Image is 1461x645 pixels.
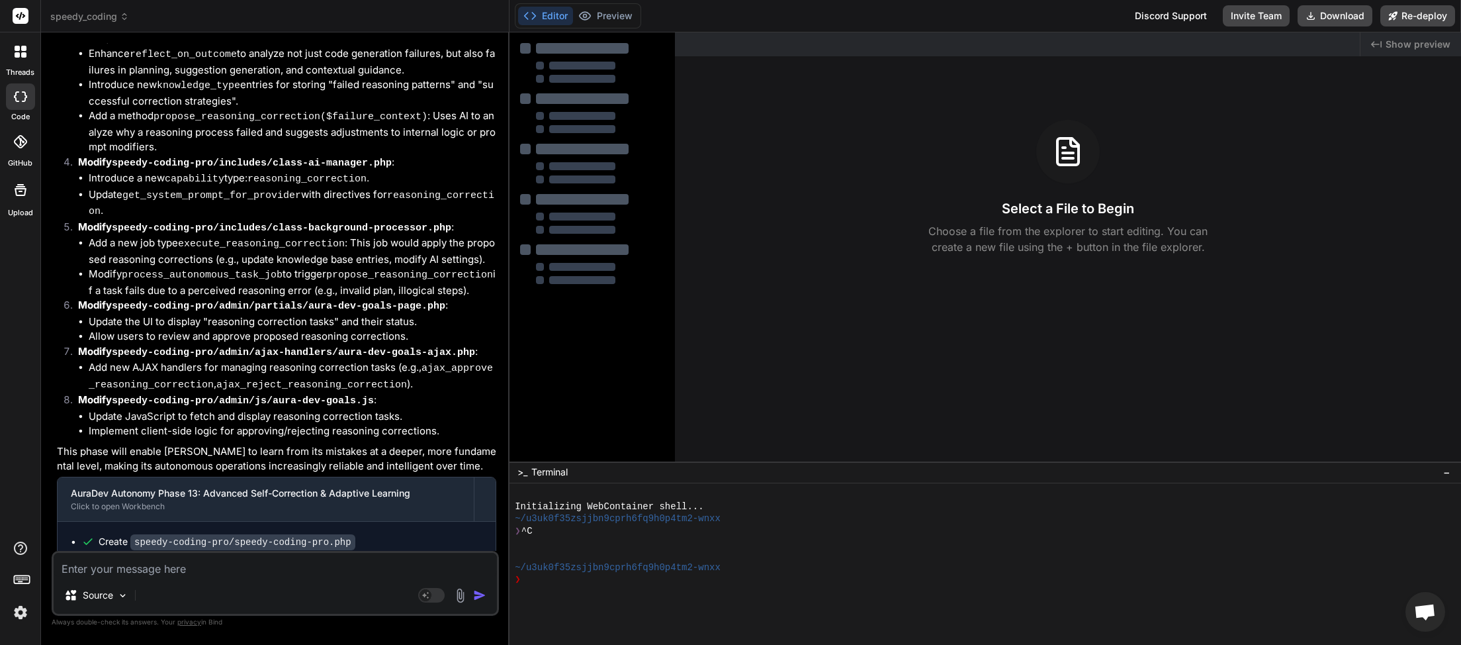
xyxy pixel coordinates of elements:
label: code [11,111,30,123]
button: Invite Team [1223,5,1290,26]
li: Enhance to analyze not just code generation failures, but also failures in planning, suggestion g... [89,46,496,77]
code: propose_reasoning_correction($failure_context) [154,111,427,123]
span: Show preview [1386,38,1450,51]
li: Introduce new entries for storing "failed reasoning patterns" and "successful correction strategi... [89,77,496,109]
span: Terminal [531,466,568,479]
p: Always double-check its answers. Your in Bind [52,616,499,628]
strong: Modify [78,299,445,311]
span: − [1443,466,1450,479]
strong: Modify [78,393,374,406]
span: ❯ [515,573,521,585]
li: Update with directives for . [89,187,496,220]
button: − [1440,462,1453,483]
h3: Select a File to Begin [1002,199,1134,218]
img: settings [9,601,32,624]
li: : [67,30,496,155]
button: Download [1298,5,1372,26]
code: capability [165,174,224,185]
span: ~/u3uk0f35zsjjbn9cprh6fq9h0p4tm2-wnxx [515,513,721,524]
strong: Modify [78,345,475,358]
img: icon [473,589,486,602]
button: Preview [573,7,638,25]
li: Modify to trigger if a task fails due to a perceived reasoning error (e.g., invalid plan, illogic... [89,267,496,298]
li: Add a method : Uses AI to analyze why a reasoning process failed and suggests adjustments to inte... [89,109,496,155]
li: Update JavaScript to fetch and display reasoning correction tasks. [89,409,496,424]
code: speedy-coding-pro/includes/class-ai-manager.php [112,158,392,169]
img: attachment [453,588,468,603]
code: ajax_reject_reasoning_correction [216,379,407,391]
li: Implement client-side logic for approving/rejecting reasoning corrections. [89,424,496,439]
li: : [67,155,496,220]
div: AuraDev Autonomy Phase 13: Advanced Self-Correction & Adaptive Learning [71,487,461,500]
div: Create [99,535,355,549]
p: Source [83,589,113,602]
strong: Modify [78,221,451,233]
code: get_system_prompt_for_provider [122,190,301,201]
code: speedy-coding-pro/admin/js/aura-dev-goals.js [112,395,374,407]
label: threads [6,67,34,78]
code: ajax_approve_reasoning_correction [89,363,493,391]
label: GitHub [8,158,32,169]
div: Open chat [1405,592,1445,632]
span: ~/u3uk0f35zsjjbn9cprh6fq9h0p4tm2-wnxx [515,562,721,573]
button: Editor [518,7,573,25]
code: speedy-coding-pro/speedy-coding-pro.php [130,534,355,550]
span: Initializing WebContainer shell... [515,501,703,513]
span: ❯ [515,525,521,537]
span: ^C [521,525,533,537]
img: Pick Models [117,590,128,601]
label: Upload [8,207,33,219]
strong: Modify [78,31,427,44]
code: knowledge_type [157,80,240,91]
li: Add a new job type : This job would apply the proposed reasoning corrections (e.g., update knowle... [89,236,496,267]
div: Discord Support [1127,5,1215,26]
div: Click to open Workbench [71,501,461,512]
button: Re-deploy [1380,5,1455,26]
code: propose_reasoning_correction [326,270,493,281]
strong: Modify [78,156,392,168]
code: speedy-coding-pro/includes/class-reasoning-engine.php [112,33,427,44]
li: : [67,344,496,393]
li: Update the UI to display "reasoning correction tasks" and their status. [89,315,496,330]
code: execute_reasoning_correction [178,238,345,250]
p: Choose a file from the explorer to start editing. You can create a new file using the + button in... [920,223,1216,255]
code: process_autonomous_task_job [122,270,283,281]
li: Add new AJAX handlers for managing reasoning correction tasks (e.g., , ). [89,360,496,393]
code: speedy-coding-pro/admin/ajax-handlers/aura-dev-goals-ajax.php [112,347,475,358]
span: privacy [177,618,201,626]
li: : [67,220,496,299]
code: reasoning_correction [247,174,367,185]
li: : [67,298,496,344]
span: >_ [517,466,527,479]
p: This phase will enable [PERSON_NAME] to learn from its mistakes at a deeper, more fundamental lev... [57,444,496,474]
code: speedy-coding-pro/admin/partials/aura-dev-goals-page.php [112,301,445,312]
button: AuraDev Autonomy Phase 13: Advanced Self-Correction & Adaptive LearningClick to open Workbench [58,477,474,521]
li: Allow users to review and approve proposed reasoning corrections. [89,329,496,344]
code: speedy-coding-pro/includes/class-background-processor.php [112,223,451,234]
span: speedy_coding [50,10,129,23]
code: reflect_on_outcome [130,49,237,60]
li: Introduce a new type: . [89,171,496,187]
li: : [67,393,496,439]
